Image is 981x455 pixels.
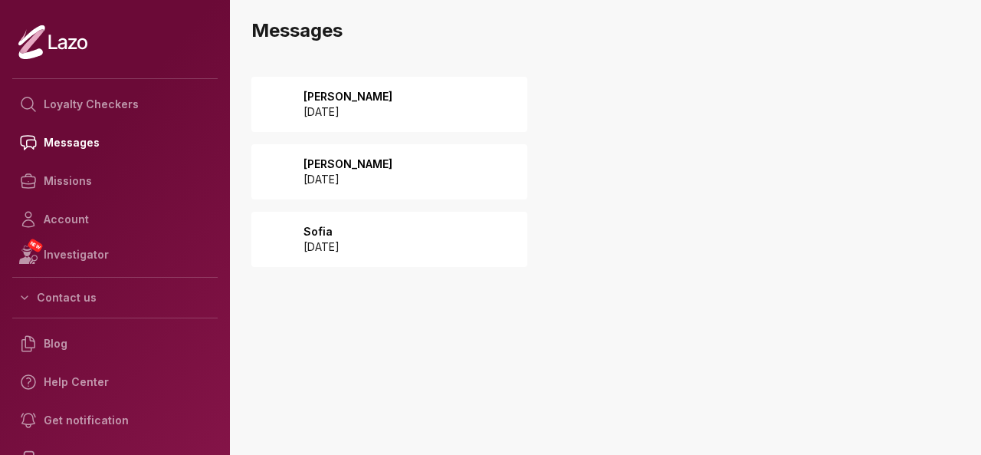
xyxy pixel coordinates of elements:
p: [DATE] [303,239,340,255]
button: Contact us [12,284,218,312]
a: Messages [12,124,218,162]
span: NEW [27,238,44,253]
h3: Messages [251,18,969,43]
p: [DATE] [303,104,392,120]
p: [PERSON_NAME] [303,89,392,104]
a: Missions [12,162,218,200]
a: Loyalty Checkers [12,85,218,124]
p: [DATE] [303,172,392,187]
p: [PERSON_NAME] [303,157,392,172]
p: Sofia [303,224,340,239]
a: NEWInvestigator [12,239,218,271]
a: Account [12,200,218,239]
a: Get notification [12,401,218,440]
a: Help Center [12,363,218,401]
a: Blog [12,325,218,363]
